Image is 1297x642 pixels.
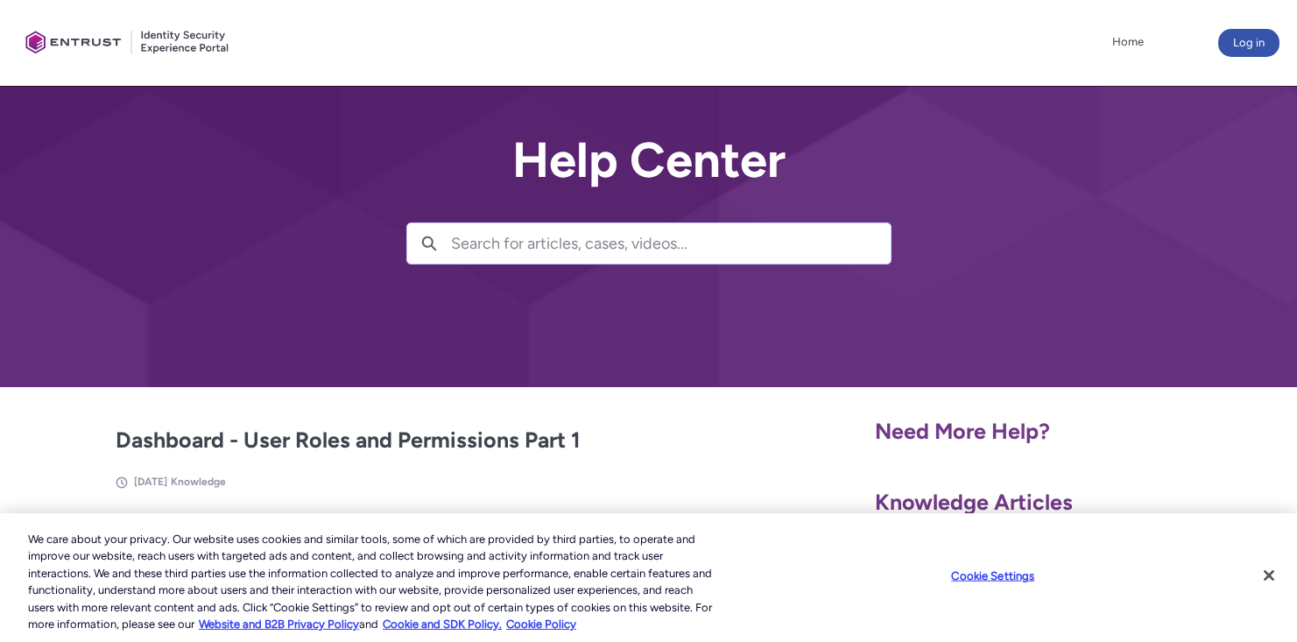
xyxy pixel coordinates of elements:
[407,223,451,264] button: Search
[199,617,359,631] a: More information about our cookie policy., opens in a new tab
[451,223,891,264] input: Search for articles, cases, videos...
[1108,29,1148,55] a: Home
[116,424,749,457] h2: Dashboard - User Roles and Permissions Part 1
[985,236,1297,642] iframe: Qualified Messenger
[938,559,1047,594] button: Cookie Settings
[383,617,502,631] a: Cookie and SDK Policy.
[506,617,576,631] a: Cookie Policy
[171,474,226,490] li: Knowledge
[1250,556,1288,595] button: Close
[1218,29,1279,57] button: Log in
[134,476,167,488] span: [DATE]
[406,133,892,187] h2: Help Center
[875,489,1073,515] span: Knowledge Articles
[875,418,1050,444] span: Need More Help?
[28,531,714,633] div: We care about your privacy. Our website uses cookies and similar tools, some of which are provide...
